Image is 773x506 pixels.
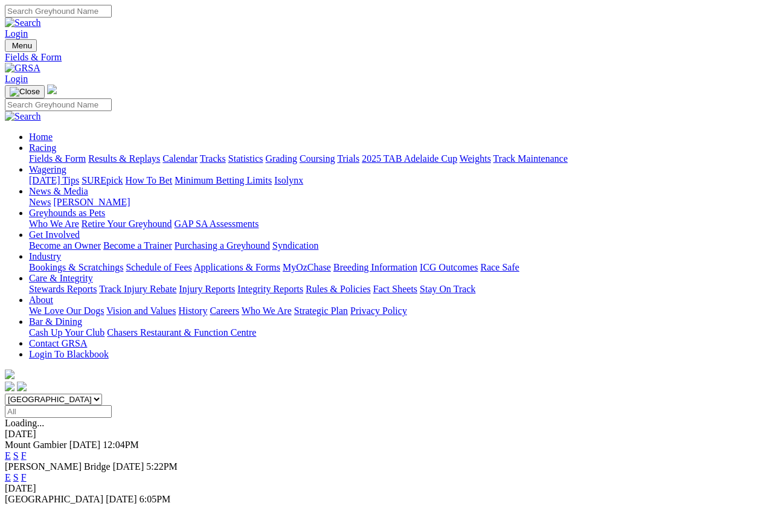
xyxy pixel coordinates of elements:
a: Trials [337,153,359,164]
a: Weights [460,153,491,164]
img: logo-grsa-white.png [47,85,57,94]
a: S [13,450,19,461]
button: Toggle navigation [5,39,37,52]
a: Minimum Betting Limits [175,175,272,185]
img: facebook.svg [5,382,14,391]
span: [GEOGRAPHIC_DATA] [5,494,103,504]
a: Strategic Plan [294,306,348,316]
a: About [29,295,53,305]
a: Wagering [29,164,66,175]
span: 12:04PM [103,440,139,450]
a: MyOzChase [283,262,331,272]
a: Bookings & Scratchings [29,262,123,272]
a: Statistics [228,153,263,164]
img: GRSA [5,63,40,74]
a: Applications & Forms [194,262,280,272]
a: Contact GRSA [29,338,87,348]
span: [PERSON_NAME] Bridge [5,461,111,472]
a: Isolynx [274,175,303,185]
div: Wagering [29,175,768,186]
a: Care & Integrity [29,273,93,283]
span: Mount Gambier [5,440,67,450]
div: About [29,306,768,316]
a: How To Bet [126,175,173,185]
a: Login [5,28,28,39]
div: Get Involved [29,240,768,251]
div: Greyhounds as Pets [29,219,768,229]
a: Industry [29,251,61,261]
a: SUREpick [82,175,123,185]
a: E [5,472,11,482]
a: Stay On Track [420,284,475,294]
a: E [5,450,11,461]
button: Toggle navigation [5,85,45,98]
a: Careers [210,306,239,316]
img: Search [5,18,41,28]
a: History [178,306,207,316]
a: Stewards Reports [29,284,97,294]
a: Get Involved [29,229,80,240]
a: Cash Up Your Club [29,327,104,338]
span: Loading... [5,418,44,428]
a: Purchasing a Greyhound [175,240,270,251]
a: We Love Our Dogs [29,306,104,316]
a: F [21,450,27,461]
span: [DATE] [106,494,137,504]
a: Login To Blackbook [29,349,109,359]
div: [DATE] [5,429,768,440]
a: Retire Your Greyhound [82,219,172,229]
a: F [21,472,27,482]
a: Race Safe [480,262,519,272]
a: Track Maintenance [493,153,568,164]
div: Racing [29,153,768,164]
a: Become a Trainer [103,240,172,251]
a: Fact Sheets [373,284,417,294]
a: Fields & Form [29,153,86,164]
span: 5:22PM [146,461,178,472]
a: Bar & Dining [29,316,82,327]
a: Grading [266,153,297,164]
a: [DATE] Tips [29,175,79,185]
span: 6:05PM [140,494,171,504]
a: Results & Replays [88,153,160,164]
input: Select date [5,405,112,418]
a: Fields & Form [5,52,768,63]
a: News [29,197,51,207]
span: [DATE] [69,440,101,450]
a: Greyhounds as Pets [29,208,105,218]
a: Track Injury Rebate [99,284,176,294]
a: Racing [29,143,56,153]
a: Privacy Policy [350,306,407,316]
a: Home [29,132,53,142]
img: Close [10,87,40,97]
a: S [13,472,19,482]
span: Menu [12,41,32,50]
a: GAP SA Assessments [175,219,259,229]
a: Who We Are [29,219,79,229]
a: Calendar [162,153,197,164]
a: Who We Are [242,306,292,316]
a: News & Media [29,186,88,196]
a: Syndication [272,240,318,251]
img: logo-grsa-white.png [5,370,14,379]
a: Vision and Values [106,306,176,316]
a: Login [5,74,28,84]
input: Search [5,5,112,18]
a: Schedule of Fees [126,262,191,272]
a: Injury Reports [179,284,235,294]
a: [PERSON_NAME] [53,197,130,207]
img: twitter.svg [17,382,27,391]
a: 2025 TAB Adelaide Cup [362,153,457,164]
img: Search [5,111,41,122]
div: Care & Integrity [29,284,768,295]
a: ICG Outcomes [420,262,478,272]
a: Coursing [300,153,335,164]
a: Rules & Policies [306,284,371,294]
a: Breeding Information [333,262,417,272]
div: News & Media [29,197,768,208]
a: Become an Owner [29,240,101,251]
a: Integrity Reports [237,284,303,294]
div: Industry [29,262,768,273]
div: [DATE] [5,483,768,494]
